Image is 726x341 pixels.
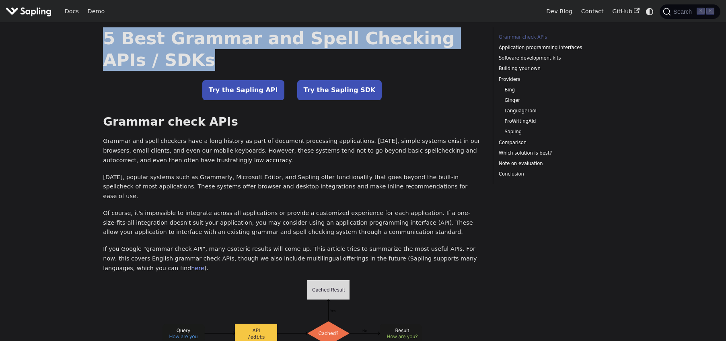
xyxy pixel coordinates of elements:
[103,27,481,71] h1: 5 Best Grammar and Spell Checking APIs / SDKs
[202,80,284,100] a: Try the Sapling API
[660,4,720,19] button: Search (Command+K)
[671,8,697,15] span: Search
[103,173,481,201] p: [DATE], popular systems such as Grammarly, Microsoft Editor, and Sapling offer functionality that...
[60,5,83,18] a: Docs
[499,76,608,83] a: Providers
[499,139,608,147] a: Comparison
[191,265,204,271] a: here
[499,33,608,41] a: Grammar check APIs
[83,5,109,18] a: Demo
[6,6,51,17] img: Sapling.ai
[499,170,608,178] a: Conclusion
[499,160,608,167] a: Note on evaluation
[103,115,481,129] h2: Grammar check APIs
[103,209,481,237] p: Of course, it's impossible to integrate across all applications or provide a customized experienc...
[706,8,714,15] kbd: K
[499,54,608,62] a: Software development kits
[504,128,605,136] a: Sapling
[608,5,644,18] a: GitHub
[644,6,656,17] button: Switch between dark and light mode (currently system mode)
[504,97,605,104] a: Ginger
[504,86,605,94] a: Bing
[504,107,605,115] a: LanguageTool
[542,5,576,18] a: Dev Blog
[504,118,605,125] a: ProWritingAid
[103,136,481,165] p: Grammar and spell checkers have a long history as part of document processing applications. [DATE...
[297,80,382,100] a: Try the Sapling SDK
[103,244,481,273] p: If you Google "grammar check API", many esoteric results will come up. This article tries to summ...
[577,5,608,18] a: Contact
[499,44,608,52] a: Application programming interfaces
[6,6,54,17] a: Sapling.ai
[499,65,608,72] a: Building your own
[499,149,608,157] a: Which solution is best?
[697,8,705,15] kbd: ⌘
